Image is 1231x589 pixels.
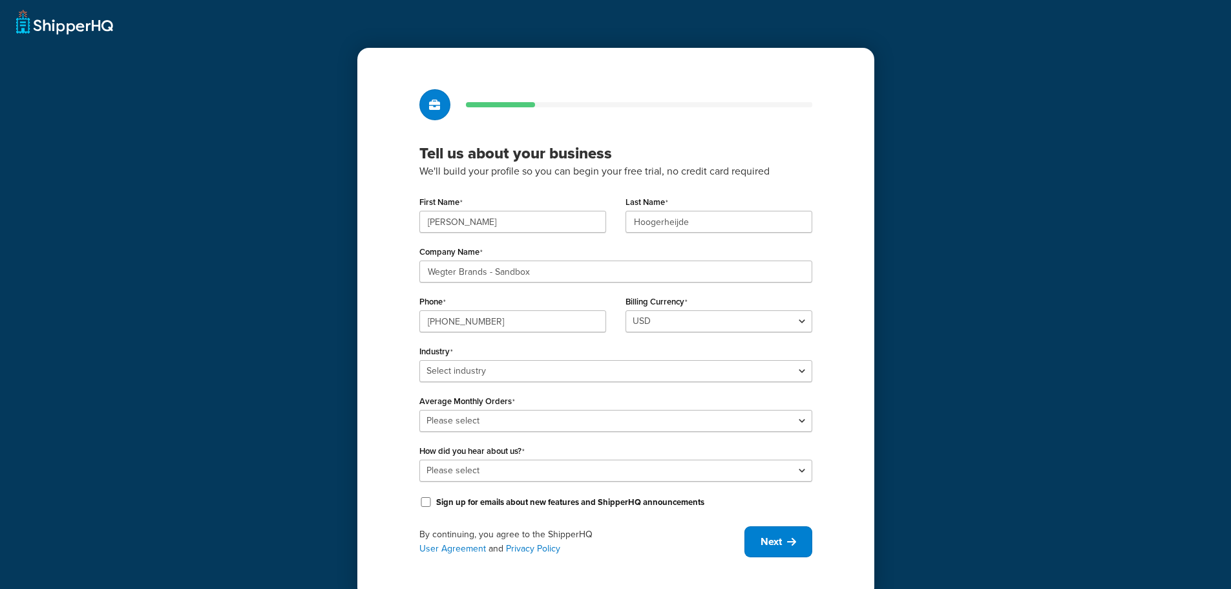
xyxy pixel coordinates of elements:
div: By continuing, you agree to the ShipperHQ and [419,528,744,556]
label: First Name [419,197,463,208]
label: How did you hear about us? [419,446,525,456]
label: Sign up for emails about new features and ShipperHQ announcements [436,497,704,508]
label: Industry [419,347,453,357]
label: Company Name [419,247,483,257]
label: Average Monthly Orders [419,396,515,407]
button: Next [744,526,812,557]
a: Privacy Policy [506,542,560,555]
span: Next [761,535,782,549]
h3: Tell us about your business [419,144,812,163]
a: User Agreement [419,542,486,555]
label: Last Name [626,197,668,208]
label: Billing Currency [626,297,688,307]
label: Phone [419,297,446,307]
p: We'll build your profile so you can begin your free trial, no credit card required [419,163,812,180]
